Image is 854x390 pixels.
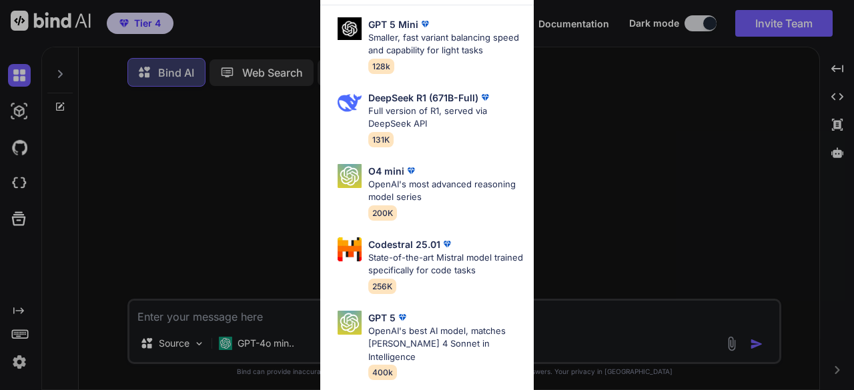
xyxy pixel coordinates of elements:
span: 131K [368,132,394,147]
span: 128k [368,59,394,74]
span: 256K [368,279,396,294]
p: Full version of R1, served via DeepSeek API [368,105,523,131]
span: 200K [368,205,397,221]
img: premium [418,17,432,31]
img: premium [478,91,492,104]
img: Pick Models [338,311,362,335]
img: premium [440,237,454,251]
span: 400k [368,365,397,380]
p: Smaller, fast variant balancing speed and capability for light tasks [368,31,523,57]
p: Codestral 25.01 [368,237,440,251]
p: DeepSeek R1 (671B-Full) [368,91,478,105]
p: GPT 5 [368,311,396,325]
p: OpenAI's most advanced reasoning model series [368,178,523,204]
p: O4 mini [368,164,404,178]
p: State-of-the-art Mistral model trained specifically for code tasks [368,251,523,277]
img: Pick Models [338,164,362,188]
img: premium [404,164,418,177]
img: Pick Models [338,91,362,115]
img: Pick Models [338,17,362,41]
p: OpenAI's best AI model, matches [PERSON_NAME] 4 Sonnet in Intelligence [368,325,523,364]
img: premium [396,311,409,324]
img: Pick Models [338,237,362,261]
p: GPT 5 Mini [368,17,418,31]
